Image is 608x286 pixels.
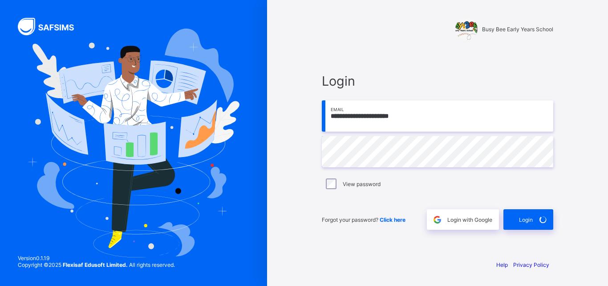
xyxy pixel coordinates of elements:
span: Login with Google [447,216,492,223]
img: google.396cfc9801f0270233282035f929180a.svg [432,215,442,225]
span: Version 0.1.19 [18,255,175,261]
img: Hero Image [28,29,239,257]
strong: Flexisaf Edusoft Limited. [63,261,128,268]
span: Forgot your password? [322,216,405,223]
a: Help [496,261,508,268]
a: Privacy Policy [513,261,549,268]
label: View password [343,181,381,187]
a: Click here [380,216,405,223]
span: Copyright © 2025 All rights reserved. [18,261,175,268]
img: SAFSIMS Logo [18,18,85,35]
span: Login [322,73,553,89]
span: Login [519,216,533,223]
span: Busy Bee Early Years School [482,26,553,33]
